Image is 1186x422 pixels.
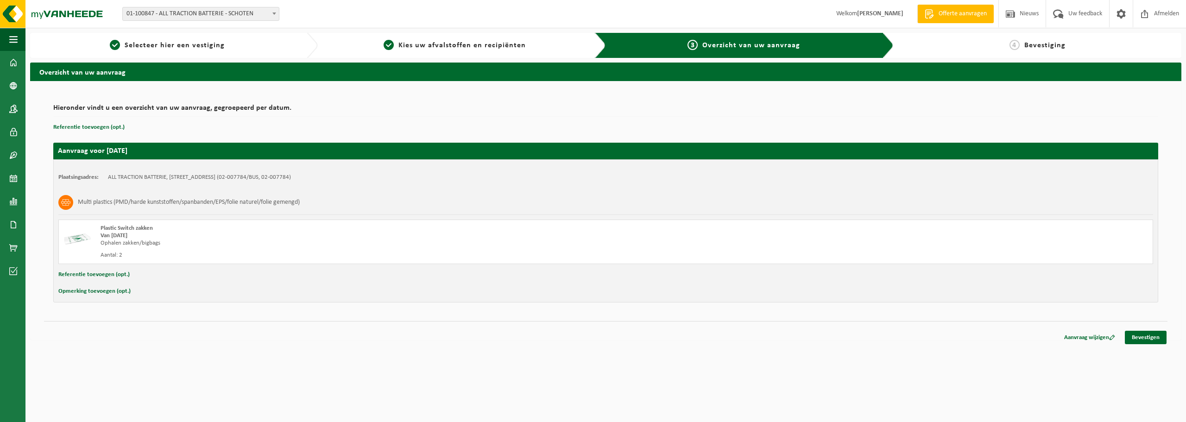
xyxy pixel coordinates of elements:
span: 1 [110,40,120,50]
td: ALL TRACTION BATTERIE, [STREET_ADDRESS] (02-007784/BUS, 02-007784) [108,174,291,181]
span: 2 [384,40,394,50]
button: Referentie toevoegen (opt.) [58,269,130,281]
a: Aanvraag wijzigen [1057,331,1122,344]
span: 01-100847 - ALL TRACTION BATTERIE - SCHOTEN [122,7,279,21]
div: Aantal: 2 [101,252,643,259]
a: Offerte aanvragen [917,5,994,23]
strong: Plaatsingsadres: [58,174,99,180]
span: Overzicht van uw aanvraag [702,42,800,49]
strong: Van [DATE] [101,233,127,239]
a: 1Selecteer hier een vestiging [35,40,299,51]
span: 4 [1009,40,1020,50]
span: Bevestiging [1024,42,1066,49]
button: Referentie toevoegen (opt.) [53,121,125,133]
img: LP-SK-00500-LPE-16.png [63,225,91,252]
span: Offerte aanvragen [936,9,989,19]
h3: Multi plastics (PMD/harde kunststoffen/spanbanden/EPS/folie naturel/folie gemengd) [78,195,300,210]
span: 3 [688,40,698,50]
span: 01-100847 - ALL TRACTION BATTERIE - SCHOTEN [123,7,279,20]
span: Selecteer hier een vestiging [125,42,225,49]
a: Bevestigen [1125,331,1167,344]
span: Plastic Switch zakken [101,225,153,231]
div: Ophalen zakken/bigbags [101,239,643,247]
button: Opmerking toevoegen (opt.) [58,285,131,297]
a: 2Kies uw afvalstoffen en recipiënten [322,40,587,51]
h2: Overzicht van uw aanvraag [30,63,1181,81]
span: Kies uw afvalstoffen en recipiënten [398,42,526,49]
strong: [PERSON_NAME] [857,10,903,17]
strong: Aanvraag voor [DATE] [58,147,127,155]
h2: Hieronder vindt u een overzicht van uw aanvraag, gegroepeerd per datum. [53,104,1158,117]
